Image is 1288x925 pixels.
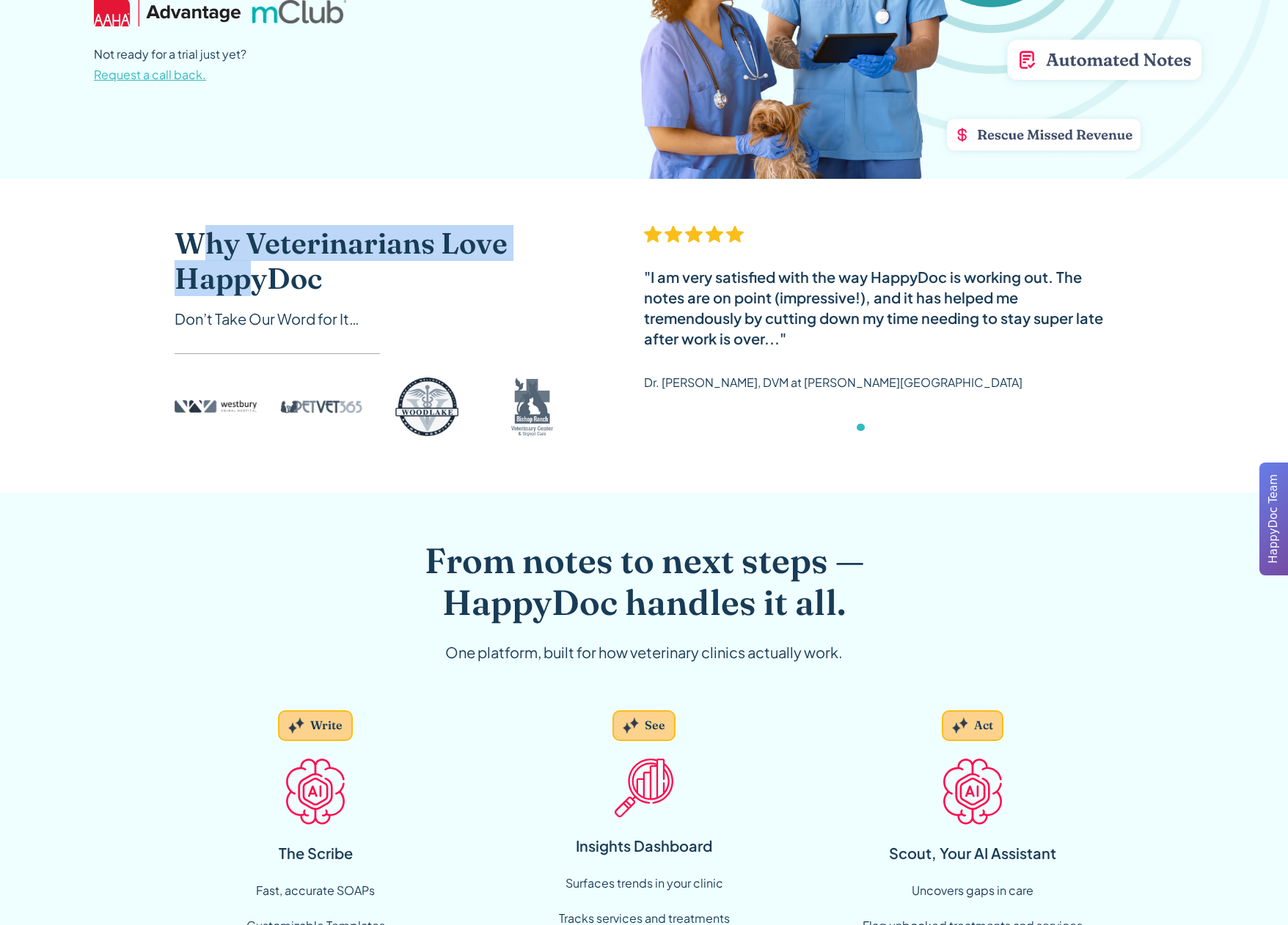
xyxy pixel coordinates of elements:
div: Show slide 5 of 6 [893,424,900,431]
h2: Why Veterinarians Love HappyDoc [175,226,585,296]
p: Dr. [PERSON_NAME], DVM at [PERSON_NAME][GEOGRAPHIC_DATA] [644,372,1022,393]
p: Not ready for a trial just yet? [94,44,246,85]
img: Grey sparkles. [288,718,304,734]
img: Bishop Ranch logo [491,377,574,436]
div: See [645,718,665,734]
img: Insight Icon [615,759,673,817]
div: Show slide 2 of 6 [857,424,864,431]
div: One platform, built for how veterinary clinics actually work. [362,641,926,663]
div: The Scribe [279,842,353,864]
img: Grey sparkles. [952,718,967,734]
h2: From notes to next steps — HappyDoc handles it all. [362,539,926,624]
span: Request a call back. [94,67,206,82]
img: AI Icon [286,759,345,825]
img: Woodlake logo [386,377,468,436]
div: "I am very satisfied with the way HappyDoc is working out. The notes are on point (impressive!), ... [644,267,1113,349]
div: Show slide 6 of 6 [905,424,912,431]
div: Show slide 1 of 6 [845,424,852,431]
img: PetVet 365 logo [280,377,362,436]
div: Insights Dashboard [576,835,712,857]
div: Write [310,718,343,734]
div: carousel [644,226,1113,446]
img: Grey sparkles. [623,718,638,734]
img: Westbury [175,377,257,436]
div: Don’t Take Our Word for It… [175,308,585,330]
div: Act [974,718,993,734]
div: Scout, Your AI Assistant [889,842,1056,864]
div: Show slide 4 of 6 [881,424,888,431]
img: AI Icon [943,759,1002,825]
div: 2 of 6 [644,226,1113,446]
div: Show slide 3 of 6 [869,424,877,431]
